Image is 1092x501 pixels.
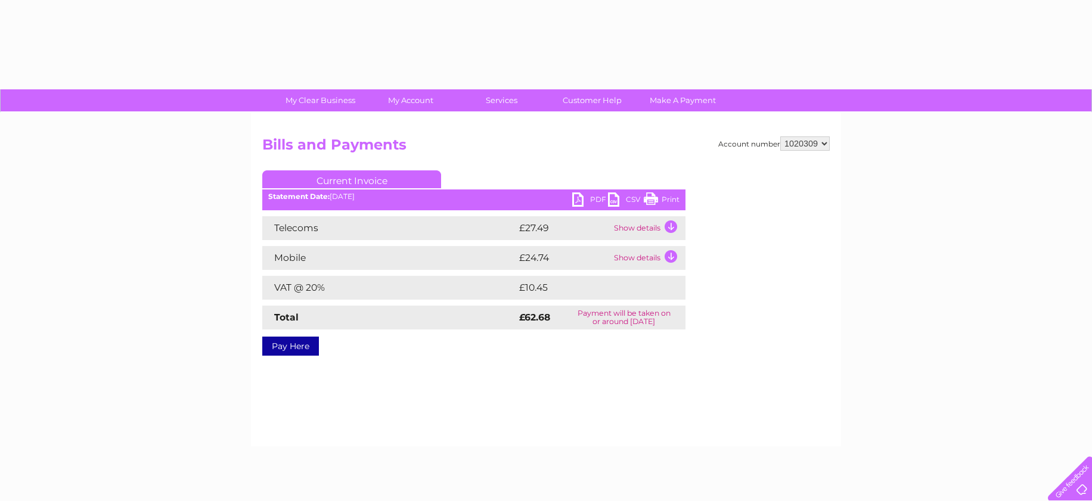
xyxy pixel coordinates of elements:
td: Show details [611,246,685,270]
td: Payment will be taken on or around [DATE] [562,306,685,329]
a: Services [452,89,551,111]
div: [DATE] [262,192,685,201]
strong: Total [274,312,299,323]
td: Mobile [262,246,516,270]
div: Account number [718,136,830,151]
td: Telecoms [262,216,516,240]
td: £27.49 [516,216,611,240]
a: Customer Help [543,89,641,111]
td: £10.45 [516,276,660,300]
strong: £62.68 [519,312,550,323]
td: VAT @ 20% [262,276,516,300]
h2: Bills and Payments [262,136,830,159]
a: Pay Here [262,337,319,356]
td: Show details [611,216,685,240]
td: £24.74 [516,246,611,270]
a: Print [644,192,680,210]
a: Make A Payment [634,89,732,111]
b: Statement Date: [268,192,330,201]
a: My Clear Business [271,89,370,111]
a: PDF [572,192,608,210]
a: My Account [362,89,460,111]
a: Current Invoice [262,170,441,188]
a: CSV [608,192,644,210]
